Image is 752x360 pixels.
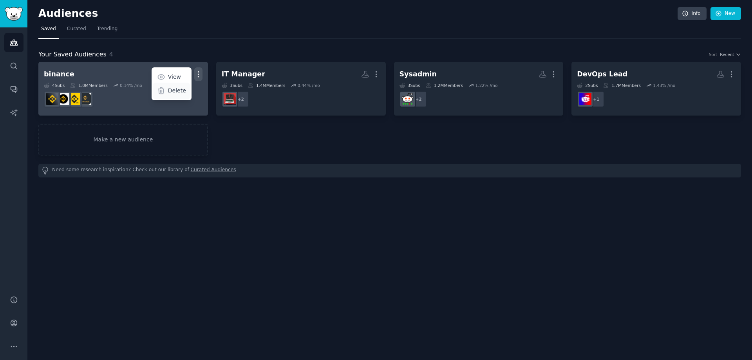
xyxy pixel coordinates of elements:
[94,23,120,39] a: Trending
[109,51,113,58] span: 4
[222,83,242,88] div: 3 Sub s
[248,83,285,88] div: 1.4M Members
[577,83,598,88] div: 2 Sub s
[588,91,604,107] div: + 1
[5,7,23,21] img: GummySearch logo
[653,83,675,88] div: 1.43 % /mo
[222,69,265,79] div: IT Manager
[401,93,414,105] img: sysadmin
[426,83,463,88] div: 1.2M Members
[579,93,591,105] img: cybersecurity
[216,62,386,116] a: IT Manager3Subs1.4MMembers0.44% /mo+2techsupportgore
[120,83,142,88] div: 0.14 % /mo
[475,83,498,88] div: 1.22 % /mo
[224,93,236,105] img: techsupportgore
[410,91,427,107] div: + 2
[38,50,107,60] span: Your Saved Audiences
[70,83,107,88] div: 1.0M Members
[298,83,320,88] div: 0.44 % /mo
[46,93,58,105] img: binance
[710,7,741,20] a: New
[709,52,718,57] div: Sort
[399,69,437,79] div: Sysadmin
[571,62,741,116] a: DevOps Lead2Subs1.7MMembers1.43% /mo+1cybersecurity
[44,69,74,79] div: binance
[38,23,59,39] a: Saved
[79,93,91,105] img: BinanceTrading
[678,7,707,20] a: Info
[720,52,741,57] button: Recent
[57,93,69,105] img: BinanceCrypto
[233,91,249,107] div: + 2
[67,25,86,33] span: Curated
[38,7,678,20] h2: Audiences
[603,83,640,88] div: 1.7M Members
[191,166,236,175] a: Curated Audiences
[41,25,56,33] span: Saved
[168,87,186,95] p: Delete
[38,124,208,156] a: Make a new audience
[577,69,627,79] div: DevOps Lead
[394,62,564,116] a: Sysadmin3Subs1.2MMembers1.22% /mo+2sysadmin
[720,52,734,57] span: Recent
[44,83,65,88] div: 4 Sub s
[399,83,420,88] div: 3 Sub s
[68,93,80,105] img: BinanceUS
[38,62,208,116] a: binanceViewDelete4Subs1.0MMembers0.14% /moBinanceTradingBinanceUSBinanceCryptobinance
[97,25,117,33] span: Trending
[168,73,181,81] p: View
[153,69,190,85] a: View
[64,23,89,39] a: Curated
[38,164,741,177] div: Need some research inspiration? Check out our library of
